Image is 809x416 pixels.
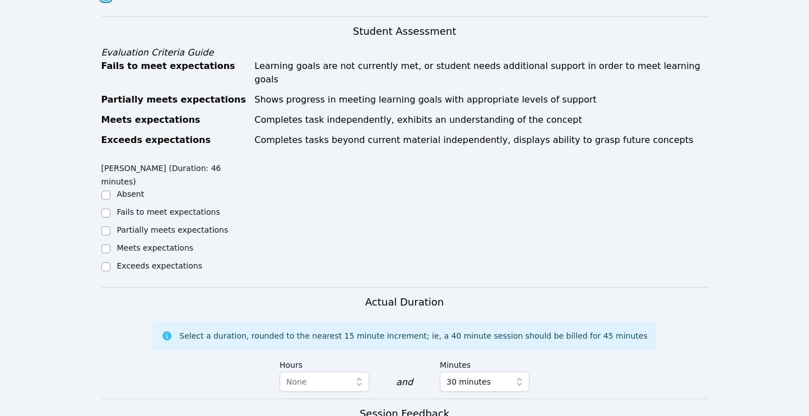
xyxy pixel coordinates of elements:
div: Exceeds expectations [101,133,248,147]
button: 30 minutes [440,372,529,392]
label: Meets expectations [117,243,194,252]
div: Fails to meet expectations [101,59,248,86]
span: None [286,377,307,386]
label: Fails to meet expectations [117,207,220,216]
div: and [396,376,413,389]
div: Evaluation Criteria Guide [101,46,708,59]
div: Learning goals are not currently met, or student needs additional support in order to meet learni... [254,59,708,86]
label: Hours [280,355,369,372]
label: Exceeds expectations [117,261,202,270]
h3: Student Assessment [101,24,708,39]
button: None [280,372,369,392]
div: Completes task independently, exhibits an understanding of the concept [254,113,708,127]
div: Partially meets expectations [101,93,248,107]
legend: [PERSON_NAME] (Duration: 46 minutes) [101,158,253,188]
label: Absent [117,189,145,198]
span: 30 minutes [447,375,491,389]
div: Meets expectations [101,113,248,127]
div: Completes tasks beyond current material independently, displays ability to grasp future concepts [254,133,708,147]
div: Shows progress in meeting learning goals with appropriate levels of support [254,93,708,107]
div: Select a duration, rounded to the nearest 15 minute increment; ie, a 40 minute session should be ... [179,330,647,341]
h3: Actual Duration [365,294,444,310]
label: Partially meets expectations [117,225,229,234]
label: Minutes [440,355,529,372]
